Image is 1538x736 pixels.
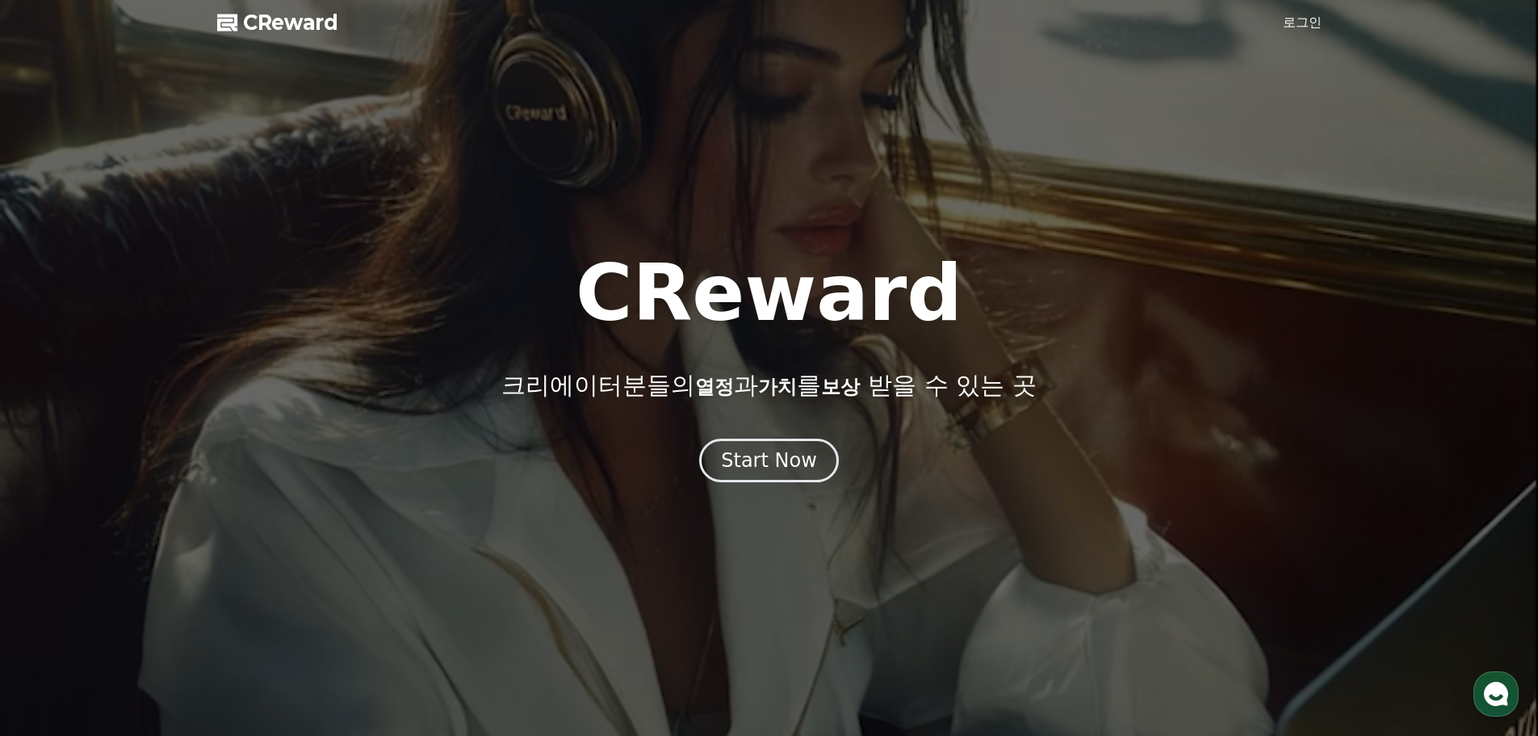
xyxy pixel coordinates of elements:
[695,376,734,398] span: 열정
[721,448,817,473] div: Start Now
[501,371,1036,400] p: 크리에이터분들의 과 를 받을 수 있는 곳
[243,10,338,36] span: CReward
[1283,13,1322,32] a: 로그인
[699,455,839,470] a: Start Now
[699,439,839,482] button: Start Now
[217,10,338,36] a: CReward
[576,254,962,332] h1: CReward
[821,376,860,398] span: 보상
[758,376,797,398] span: 가치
